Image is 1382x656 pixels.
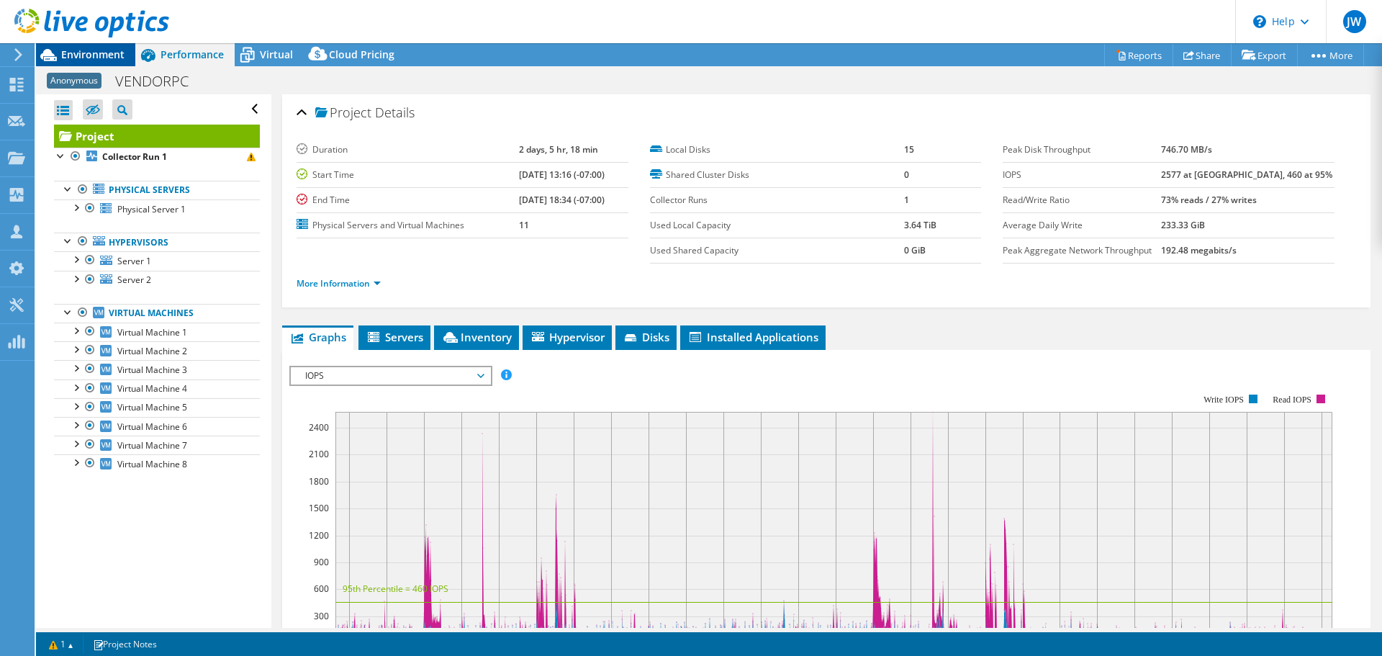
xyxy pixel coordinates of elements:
[54,323,260,341] a: Virtual Machine 1
[83,635,167,653] a: Project Notes
[375,104,415,121] span: Details
[117,439,187,451] span: Virtual Machine 7
[1161,219,1205,231] b: 233.33 GiB
[54,454,260,473] a: Virtual Machine 8
[39,635,83,653] a: 1
[650,143,904,157] label: Local Disks
[1161,244,1237,256] b: 192.48 megabits/s
[54,341,260,360] a: Virtual Machine 2
[54,417,260,436] a: Virtual Machine 6
[650,193,904,207] label: Collector Runs
[343,583,448,595] text: 95th Percentile = 460 IOPS
[1173,44,1232,66] a: Share
[1003,168,1161,182] label: IOPS
[904,244,926,256] b: 0 GiB
[54,148,260,166] a: Collector Run 1
[650,243,904,258] label: Used Shared Capacity
[297,218,519,233] label: Physical Servers and Virtual Machines
[297,168,519,182] label: Start Time
[54,436,260,454] a: Virtual Machine 7
[1203,395,1244,405] text: Write IOPS
[623,330,669,344] span: Disks
[309,448,329,460] text: 2100
[117,326,187,338] span: Virtual Machine 1
[47,73,101,89] span: Anonymous
[687,330,818,344] span: Installed Applications
[297,193,519,207] label: End Time
[309,421,329,433] text: 2400
[161,48,224,61] span: Performance
[519,143,598,156] b: 2 days, 5 hr, 18 min
[314,583,329,595] text: 600
[650,218,904,233] label: Used Local Capacity
[260,48,293,61] span: Virtual
[315,106,371,120] span: Project
[117,364,187,376] span: Virtual Machine 3
[1297,44,1364,66] a: More
[117,382,187,395] span: Virtual Machine 4
[1253,15,1266,28] svg: \n
[904,219,936,231] b: 3.64 TiB
[54,304,260,323] a: Virtual Machines
[309,529,329,542] text: 1200
[117,401,187,413] span: Virtual Machine 5
[117,274,151,286] span: Server 2
[54,181,260,199] a: Physical Servers
[61,48,125,61] span: Environment
[117,421,187,433] span: Virtual Machine 6
[1003,193,1161,207] label: Read/Write Ratio
[117,255,151,267] span: Server 1
[54,233,260,251] a: Hypervisors
[519,219,529,231] b: 11
[314,610,329,622] text: 300
[1003,143,1161,157] label: Peak Disk Throughput
[904,169,909,181] b: 0
[366,330,423,344] span: Servers
[1161,194,1257,206] b: 73% reads / 27% writes
[54,251,260,270] a: Server 1
[117,203,186,215] span: Physical Server 1
[519,169,605,181] b: [DATE] 13:16 (-07:00)
[650,168,904,182] label: Shared Cluster Disks
[441,330,512,344] span: Inventory
[54,199,260,218] a: Physical Server 1
[117,458,187,470] span: Virtual Machine 8
[1343,10,1366,33] span: JW
[329,48,394,61] span: Cloud Pricing
[904,143,914,156] b: 15
[530,330,605,344] span: Hypervisor
[297,277,381,289] a: More Information
[309,475,329,487] text: 1800
[1161,169,1332,181] b: 2577 at [GEOGRAPHIC_DATA], 460 at 95%
[54,360,260,379] a: Virtual Machine 3
[298,367,483,385] span: IOPS
[297,143,519,157] label: Duration
[309,502,329,514] text: 1500
[54,379,260,398] a: Virtual Machine 4
[54,398,260,417] a: Virtual Machine 5
[314,556,329,568] text: 900
[109,73,211,89] h1: VENDORPC
[1003,218,1161,233] label: Average Daily Write
[54,271,260,289] a: Server 2
[54,125,260,148] a: Project
[1231,44,1298,66] a: Export
[289,330,346,344] span: Graphs
[1161,143,1212,156] b: 746.70 MB/s
[1273,395,1312,405] text: Read IOPS
[1003,243,1161,258] label: Peak Aggregate Network Throughput
[117,345,187,357] span: Virtual Machine 2
[519,194,605,206] b: [DATE] 18:34 (-07:00)
[102,150,167,163] b: Collector Run 1
[904,194,909,206] b: 1
[1104,44,1173,66] a: Reports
